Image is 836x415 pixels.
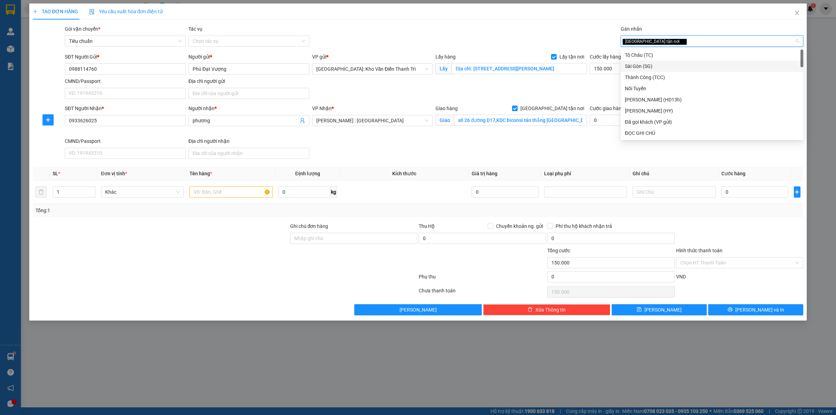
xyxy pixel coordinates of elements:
div: ĐỌC GHI CHÚ [621,128,803,139]
div: Hoàng Yến (HY) [621,105,803,116]
span: Khác [105,187,180,197]
th: Loại phụ phí [541,167,630,180]
div: CMND/Passport [65,137,186,145]
div: Người gửi [188,53,309,61]
div: Đã gọi khách (VP gửi) [621,116,803,128]
span: plus [43,117,53,123]
button: plus [42,114,54,125]
div: Tô Châu (TC) [621,49,803,61]
span: Xóa Thông tin [535,306,566,314]
div: Địa chỉ người gửi [188,77,309,85]
label: Tác vụ [188,26,202,32]
div: Tô Châu (TC) [625,51,799,59]
div: Tổng: 1 [36,207,323,214]
span: [GEOGRAPHIC_DATA] tận nơi [622,39,687,45]
span: SL [53,171,58,176]
span: Tổng cước [547,248,570,253]
div: SĐT Người Nhận [65,105,186,112]
span: plus [794,189,800,195]
div: Sài Gòn (SG) [621,61,803,72]
button: printer[PERSON_NAME] và In [708,304,803,315]
span: Kích thước [392,171,416,176]
span: Định lượng [295,171,320,176]
div: Chưa thanh toán [418,287,547,299]
span: 18:03:26 [DATE] [3,48,44,54]
div: Sài Gòn (SG) [625,62,799,70]
div: CMND/Passport [65,77,186,85]
input: Cước giao hàng [590,115,666,126]
div: Huy Dương (HD13h) [621,94,803,105]
input: Lấy tận nơi [451,63,587,74]
span: Thu Hộ [419,223,435,229]
label: Cước giao hàng [590,106,624,111]
span: Hà Nội: Kho Văn Điển Thanh Trì [316,64,429,74]
span: VP Nhận [312,106,332,111]
span: Tiêu chuẩn [69,36,181,46]
span: Đơn vị tính [101,171,127,176]
input: 0 [472,186,539,198]
input: Địa chỉ của người nhận [188,148,309,159]
button: deleteXóa Thông tin [483,304,610,315]
span: Phí thu hộ khách nhận trả [553,222,615,230]
div: Nối Tuyến [625,85,799,92]
span: Cước hàng [721,171,745,176]
span: TẠO ĐƠN HÀNG [33,9,78,14]
span: [GEOGRAPHIC_DATA] tận nơi [518,105,587,112]
div: [PERSON_NAME] (HY) [625,107,799,115]
div: ĐỌC GHI CHÚ [625,129,799,137]
input: Cước lấy hàng [590,63,666,74]
div: Thành Công (TCC) [625,74,799,81]
span: Mã đơn: HNVD1508250064 [3,37,107,47]
span: kg [330,186,337,198]
input: Giao tận nơi [454,115,587,126]
span: Tên hàng [189,171,212,176]
div: Địa chỉ người nhận [188,137,309,145]
span: printer [728,307,733,313]
span: Yêu cầu xuất hóa đơn điện tử [89,9,163,14]
div: [PERSON_NAME] (HD13h) [625,96,799,103]
div: Đã gọi khách (VP gửi) [625,118,799,126]
span: save [637,307,642,313]
span: close [681,40,684,43]
input: VD: Bàn, Ghế [189,186,272,198]
button: delete [36,186,47,198]
span: Gói vận chuyển [65,26,100,32]
strong: PHIẾU DÁN LÊN HÀNG [46,3,138,13]
button: save[PERSON_NAME] [612,304,707,315]
span: VND [676,274,686,279]
th: Ghi chú [630,167,718,180]
button: [PERSON_NAME] [354,304,481,315]
div: Người nhận [188,105,309,112]
label: Ghi chú đơn hàng [290,223,328,229]
input: Địa chỉ của người gửi [188,88,309,99]
span: plus [33,9,38,14]
div: Phụ thu [418,273,547,285]
img: icon [89,9,95,15]
div: VP gửi [312,53,433,61]
strong: CSKH: [19,15,37,21]
span: Giá trị hàng [472,171,497,176]
input: Ghi chú đơn hàng [290,233,417,244]
span: [PERSON_NAME] [644,306,682,314]
div: Thành Công (TCC) [621,72,803,83]
span: Chuyển khoản ng. gửi [493,222,546,230]
span: [PERSON_NAME] và In [735,306,784,314]
span: close [794,10,800,16]
div: SĐT Người Gửi [65,53,186,61]
span: Lấy [435,63,451,74]
span: Giao hàng [435,106,458,111]
span: [PERSON_NAME] [400,306,437,314]
span: Lấy tận nơi [557,53,587,61]
div: Nối Tuyến [621,83,803,94]
span: user-add [300,118,305,123]
span: Hồ Chí Minh : Kho Quận 12 [316,115,429,126]
label: Hình thức thanh toán [676,248,722,253]
button: plus [794,186,800,198]
input: Ghi Chú [633,186,715,198]
span: Lấy hàng [435,54,456,60]
input: Gán nhãn [688,37,689,45]
span: delete [528,307,533,313]
span: Giao [435,115,454,126]
span: CÔNG TY TNHH CHUYỂN PHÁT NHANH BẢO AN [61,15,128,28]
label: Gán nhãn [621,26,642,32]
